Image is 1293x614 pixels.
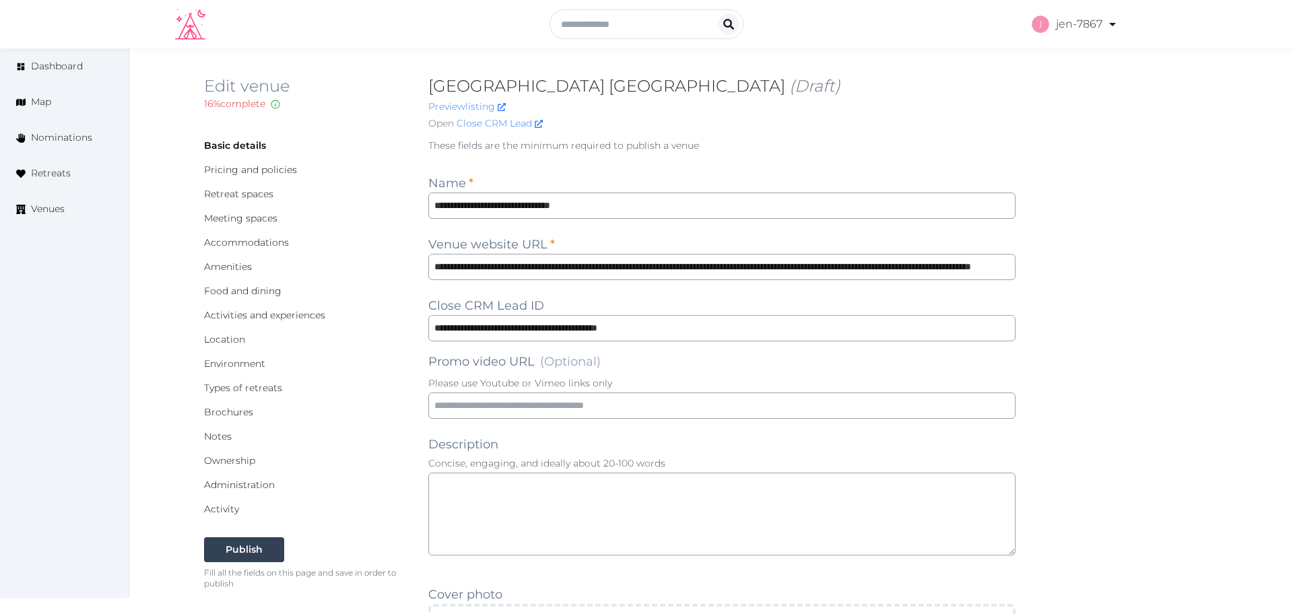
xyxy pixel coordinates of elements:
a: Pricing and policies [204,164,297,176]
label: Venue website URL [428,235,555,254]
span: 16 % complete [204,98,265,110]
span: (Draft) [789,76,840,96]
a: Activities and experiences [204,309,325,321]
label: Name [428,174,473,193]
span: Venues [31,202,65,216]
a: Basic details [204,139,266,151]
a: Food and dining [204,285,281,297]
label: Close CRM Lead ID [428,296,544,315]
a: Meeting spaces [204,212,277,224]
p: Please use Youtube or Vimeo links only [428,376,1016,390]
a: Notes [204,430,232,442]
span: Nominations [31,131,92,145]
p: Fill all the fields on this page and save in order to publish [204,568,407,589]
a: Environment [204,357,265,370]
h2: Edit venue [204,75,407,97]
a: jen-7867 [1032,5,1118,43]
span: (Optional) [540,354,601,369]
label: Promo video URL [428,352,601,371]
a: Accommodations [204,236,289,248]
a: Previewlisting [428,100,506,112]
p: These fields are the minimum required to publish a venue [428,139,1016,152]
span: Dashboard [31,59,83,73]
button: Publish [204,537,284,562]
a: Close CRM Lead [457,116,543,131]
span: Retreats [31,166,71,180]
p: Concise, engaging, and ideally about 20-100 words [428,456,1016,470]
span: Map [31,95,51,109]
div: Publish [226,543,263,557]
a: Brochures [204,406,253,418]
a: Amenities [204,261,252,273]
a: Activity [204,503,239,515]
a: Location [204,333,245,345]
label: Cover photo [428,585,502,604]
a: Types of retreats [204,382,282,394]
a: Retreat spaces [204,188,273,200]
a: Administration [204,479,275,491]
a: Ownership [204,454,255,467]
span: Open [428,116,454,131]
h2: [GEOGRAPHIC_DATA] [GEOGRAPHIC_DATA] [428,75,1016,97]
label: Description [428,435,498,454]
